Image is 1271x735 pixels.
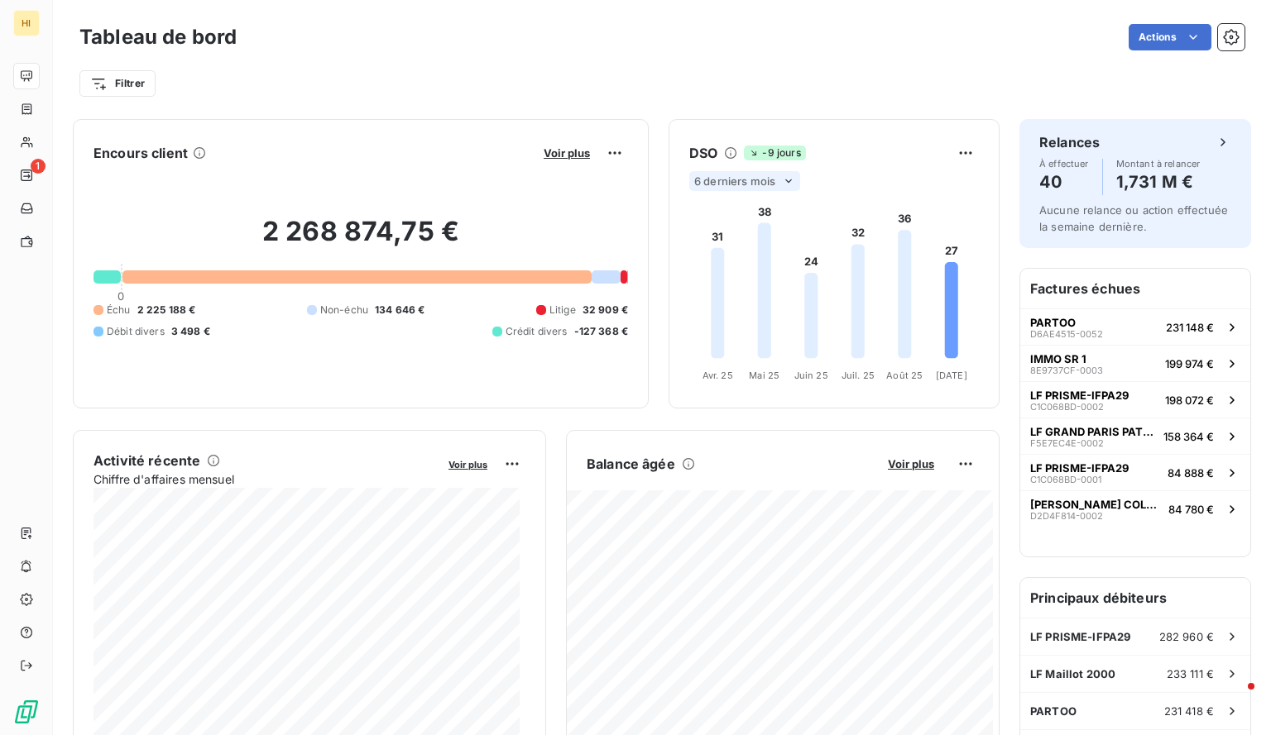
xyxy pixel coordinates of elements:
span: 84 780 € [1168,503,1214,516]
span: D6AE4515-0052 [1030,329,1103,339]
h4: 40 [1039,169,1089,195]
tspan: Juin 25 [794,370,828,381]
span: 2 225 188 € [137,303,196,317]
span: 1 [31,159,46,174]
button: Actions [1129,24,1211,50]
button: Voir plus [539,146,595,160]
span: Échu [107,303,131,317]
span: IMMO SR 1 [1030,352,1086,365]
span: F5E7EC4E-0002 [1030,438,1104,448]
tspan: Avr. 25 [703,370,733,381]
span: 231 418 € [1164,704,1214,718]
span: Non-échu [320,303,368,317]
span: LF GRAND PARIS PATRIMOINE - IFPA28 [1030,425,1157,438]
span: C1C068BD-0001 [1030,475,1101,484]
h6: Balance âgée [587,454,675,474]
h6: Activité récente [94,451,200,470]
button: Voir plus [444,456,492,471]
button: LF GRAND PARIS PATRIMOINE - IFPA28F5E7EC4E-0002158 364 € [1020,418,1250,454]
span: Litige [549,303,576,317]
span: C1C068BD-0002 [1030,402,1104,412]
span: 6 derniers mois [694,174,775,188]
button: IMMO SR 18E9737CF-0003199 974 € [1020,345,1250,381]
button: Voir plus [883,456,939,471]
span: 84 888 € [1168,466,1214,480]
button: Filtrer [79,70,156,97]
button: PARTOOD6AE4515-0052231 148 € [1020,308,1250,345]
span: -9 jours [744,146,805,160]
span: 32 909 € [583,303,628,317]
span: Voir plus [448,459,487,470]
button: LF PRISME-IFPA29C1C068BD-0002198 072 € [1020,381,1250,418]
h6: Relances [1039,132,1100,152]
span: Débit divers [107,324,165,339]
tspan: Juil. 25 [842,370,875,381]
h6: Factures échues [1020,269,1250,308]
span: 199 974 € [1165,357,1214,370]
tspan: Août 25 [886,370,923,381]
span: PARTOO [1030,704,1077,718]
div: HI [13,10,40,36]
tspan: [DATE] [936,370,967,381]
img: Logo LeanPay [13,699,40,725]
h6: Encours client [94,143,188,163]
span: PARTOO [1030,316,1076,329]
span: 158 364 € [1163,430,1214,443]
span: Crédit divers [506,324,568,339]
span: Voir plus [888,457,934,470]
span: D2D4F814-0002 [1030,511,1103,521]
span: 8E9737CF-0003 [1030,365,1103,375]
span: -127 368 € [574,324,629,339]
span: Montant à relancer [1116,159,1201,169]
span: LF PRISME-IFPA29 [1030,389,1129,402]
h3: Tableau de bord [79,22,237,52]
span: À effectuer [1039,159,1089,169]
button: LF PRISME-IFPA29C1C068BD-000184 888 € [1020,454,1250,490]
button: [PERSON_NAME] COLOMBESD2D4F814-000284 780 € [1020,490,1250,527]
span: 231 148 € [1166,321,1214,334]
span: Chiffre d'affaires mensuel [94,470,437,488]
span: [PERSON_NAME] COLOMBES [1030,498,1162,511]
span: 3 498 € [171,324,210,339]
h2: 2 268 874,75 € [94,215,628,265]
iframe: Intercom live chat [1215,679,1254,718]
span: 198 072 € [1165,394,1214,407]
h4: 1,731 M € [1116,169,1201,195]
span: 0 [118,289,124,303]
span: LF PRISME-IFPA29 [1030,630,1130,643]
tspan: Mai 25 [749,370,779,381]
span: 233 111 € [1167,667,1214,680]
span: Voir plus [544,146,590,160]
span: LF Maillot 2000 [1030,667,1115,680]
span: LF PRISME-IFPA29 [1030,461,1129,475]
h6: DSO [689,143,717,163]
span: Aucune relance ou action effectuée la semaine dernière. [1039,203,1228,233]
span: 282 960 € [1159,630,1214,643]
h6: Principaux débiteurs [1020,578,1250,618]
span: 134 646 € [375,303,424,317]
